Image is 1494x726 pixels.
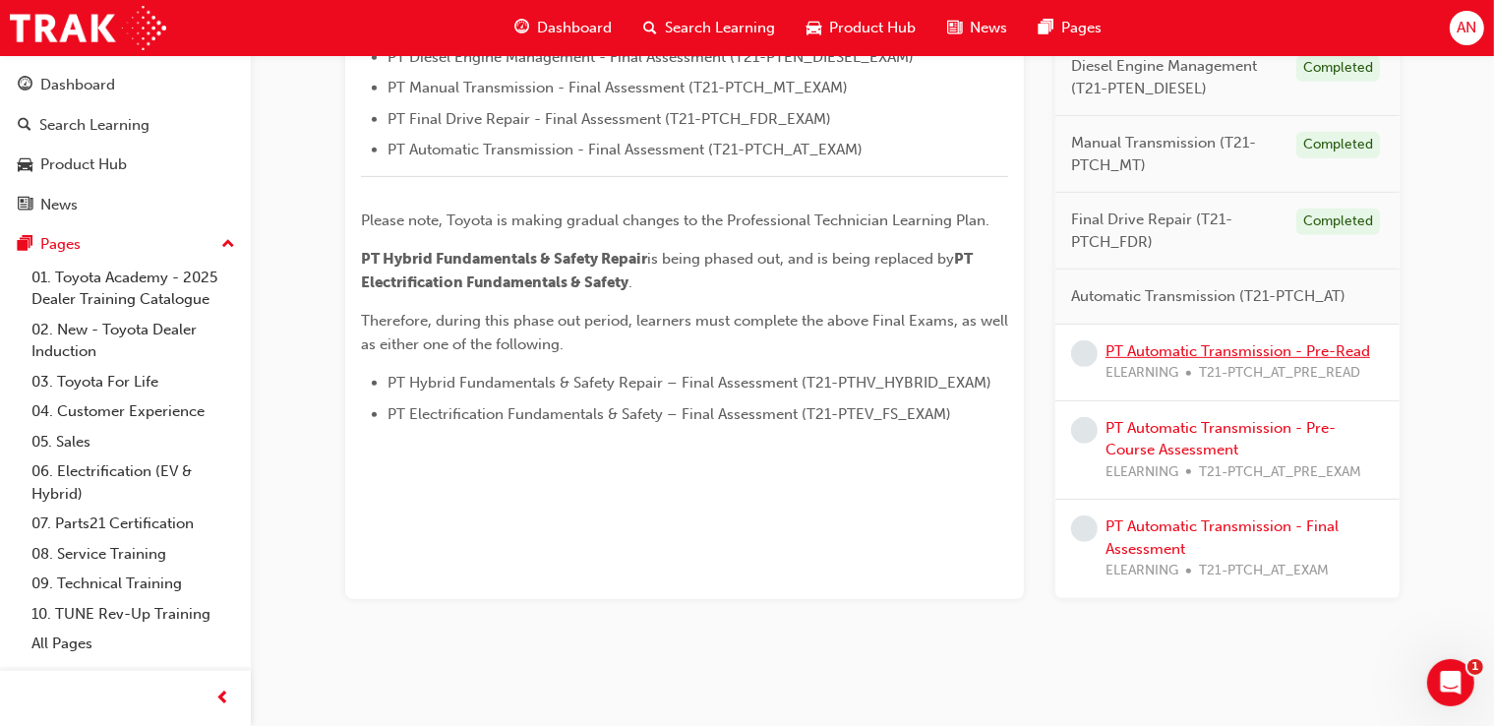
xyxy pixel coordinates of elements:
[361,212,989,229] span: Please note, Toyota is making gradual changes to the Professional Technician Learning Plan.
[361,250,647,268] span: PT Hybrid Fundamentals & Safety Repair
[1071,417,1098,444] span: learningRecordVerb_NONE-icon
[1061,17,1102,39] span: Pages
[40,74,115,96] div: Dashboard
[1106,419,1336,459] a: PT Automatic Transmission - Pre-Course Assessment
[388,110,831,128] span: PT Final Drive Repair - Final Assessment (T21-PTCH_FDR_EXAM)
[537,17,612,39] span: Dashboard
[665,17,775,39] span: Search Learning
[499,8,627,48] a: guage-iconDashboard
[1199,362,1360,385] span: T21-PTCH_AT_PRE_READ
[807,16,821,40] span: car-icon
[40,233,81,256] div: Pages
[1071,340,1098,367] span: learningRecordVerb_NONE-icon
[627,8,791,48] a: search-iconSearch Learning
[18,236,32,254] span: pages-icon
[388,374,991,392] span: PT Hybrid Fundamentals & Safety Repair – Final Assessment (T21-PTHV_HYBRID_EXAM)
[361,312,1012,353] span: Therefore, during this phase out period, learners must complete the above Final Exams, as well as...
[1296,209,1380,235] div: Completed
[1457,17,1476,39] span: AN
[221,232,235,258] span: up-icon
[8,226,243,263] button: Pages
[1106,461,1178,484] span: ELEARNING
[829,17,916,39] span: Product Hub
[10,6,166,50] img: Trak
[1450,11,1484,45] button: AN
[24,396,243,427] a: 04. Customer Experience
[24,629,243,659] a: All Pages
[643,16,657,40] span: search-icon
[40,153,127,176] div: Product Hub
[647,250,954,268] span: is being phased out, and is being replaced by
[388,79,848,96] span: PT Manual Transmission - Final Assessment (T21-PTCH_MT_EXAM)
[1106,362,1178,385] span: ELEARNING
[628,273,632,291] span: .
[388,405,951,423] span: PT Electrification Fundamentals & Safety – Final Assessment (T21-PTEV_FS_EXAM)
[970,17,1007,39] span: News
[8,187,243,223] a: News
[40,194,78,216] div: News
[1071,285,1345,308] span: Automatic Transmission (T21-PTCH_AT)
[1039,16,1053,40] span: pages-icon
[1296,55,1380,82] div: Completed
[8,63,243,226] button: DashboardSearch LearningProduct HubNews
[1106,517,1339,558] a: PT Automatic Transmission - Final Assessment
[216,687,231,711] span: prev-icon
[1106,342,1370,360] a: PT Automatic Transmission - Pre-Read
[1071,515,1098,542] span: learningRecordVerb_NONE-icon
[24,569,243,599] a: 09. Technical Training
[18,117,31,135] span: search-icon
[1023,8,1117,48] a: pages-iconPages
[8,107,243,144] a: Search Learning
[24,599,243,630] a: 10. TUNE Rev-Up Training
[1071,132,1281,176] span: Manual Transmission (T21-PTCH_MT)
[18,77,32,94] span: guage-icon
[39,114,149,137] div: Search Learning
[8,67,243,103] a: Dashboard
[947,16,962,40] span: news-icon
[24,427,243,457] a: 05. Sales
[1467,659,1483,675] span: 1
[18,197,32,214] span: news-icon
[1199,461,1361,484] span: T21-PTCH_AT_PRE_EXAM
[388,48,914,66] span: PT Diesel Engine Management - Final Assessment (T21-PTEN_DIESEL_EXAM)
[24,263,243,315] a: 01. Toyota Academy - 2025 Dealer Training Catalogue
[1071,209,1281,253] span: Final Drive Repair (T21-PTCH_FDR)
[791,8,931,48] a: car-iconProduct Hub
[514,16,529,40] span: guage-icon
[24,315,243,367] a: 02. New - Toyota Dealer Induction
[24,539,243,570] a: 08. Service Training
[24,367,243,397] a: 03. Toyota For Life
[1071,55,1281,99] span: Diesel Engine Management (T21-PTEN_DIESEL)
[931,8,1023,48] a: news-iconNews
[24,509,243,539] a: 07. Parts21 Certification
[24,456,243,509] a: 06. Electrification (EV & Hybrid)
[8,147,243,183] a: Product Hub
[1199,560,1329,582] span: T21-PTCH_AT_EXAM
[1296,132,1380,158] div: Completed
[18,156,32,174] span: car-icon
[1106,560,1178,582] span: ELEARNING
[1427,659,1474,706] iframe: Intercom live chat
[388,141,863,158] span: PT Automatic Transmission - Final Assessment (T21-PTCH_AT_EXAM)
